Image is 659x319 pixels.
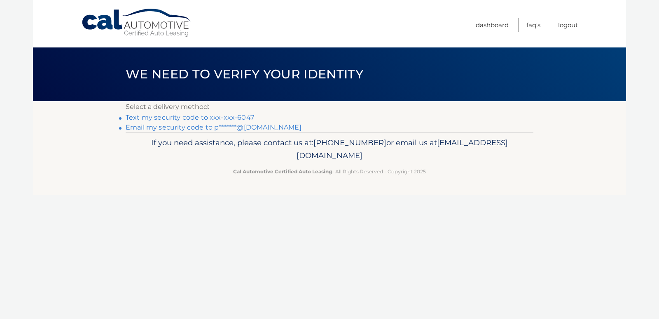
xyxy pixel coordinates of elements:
p: If you need assistance, please contact us at: or email us at [131,136,528,163]
a: Cal Automotive [81,8,192,38]
p: Select a delivery method: [126,101,533,113]
a: Email my security code to p*******@[DOMAIN_NAME] [126,123,301,131]
span: [PHONE_NUMBER] [313,138,386,147]
a: FAQ's [526,18,540,32]
a: Text my security code to xxx-xxx-6047 [126,113,254,121]
span: We need to verify your identity [126,66,363,82]
strong: Cal Automotive Certified Auto Leasing [233,168,332,175]
a: Dashboard [476,18,509,32]
a: Logout [558,18,578,32]
p: - All Rights Reserved - Copyright 2025 [131,167,528,176]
